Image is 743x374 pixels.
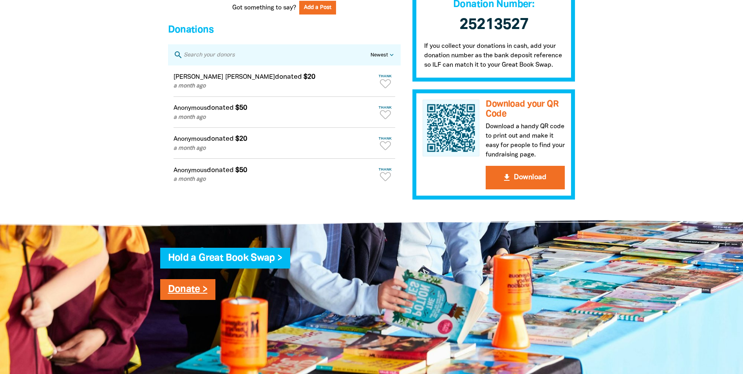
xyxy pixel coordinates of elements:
button: Add a Post [299,1,336,15]
p: a month ago [174,113,374,122]
em: $50 [235,105,247,111]
span: Donations [168,25,213,34]
span: donated [207,105,234,111]
button: Thank [376,71,395,91]
em: [PERSON_NAME] [225,74,275,80]
p: a month ago [174,82,374,91]
button: Thank [376,133,395,153]
span: Thank [376,167,395,171]
em: $50 [235,167,247,173]
span: Thank [376,105,395,109]
span: donated [275,74,302,80]
button: Thank [376,102,395,122]
img: QR Code for Styles Street Children's Community Long Day Care Centre [423,100,480,157]
em: [PERSON_NAME] [174,74,223,80]
a: Donate > [168,285,208,294]
em: Anonymous [174,136,207,142]
i: get_app [502,173,512,182]
em: $20 [304,74,315,80]
div: Paginated content [168,65,401,190]
button: Thank [376,164,395,184]
span: donated [207,136,234,142]
button: get_appDownload [486,166,565,189]
span: Thank [376,74,395,78]
span: Thank [376,136,395,140]
em: Anonymous [174,105,207,111]
i: search [174,50,183,60]
em: Anonymous [174,168,207,173]
p: a month ago [174,175,374,184]
h3: Download your QR Code [486,100,565,119]
em: $20 [235,136,247,142]
p: a month ago [174,144,374,153]
span: donated [207,167,234,173]
input: Search your donors [183,50,371,60]
span: 25213527 [459,18,528,32]
p: If you collect your donations in cash, add your donation number as the bank deposit reference so ... [412,42,575,82]
a: Hold a Great Book Swap > [168,254,282,263]
span: Got something to say? [232,3,296,13]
